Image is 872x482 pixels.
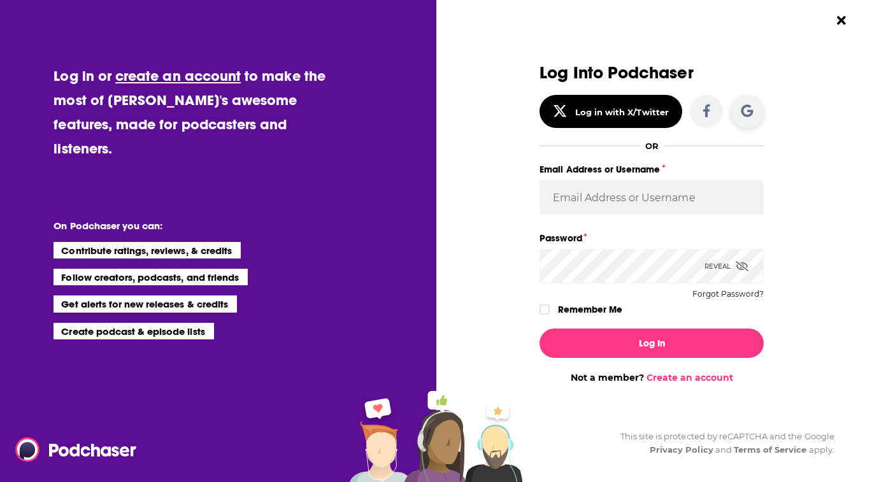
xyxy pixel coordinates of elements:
[54,220,308,232] li: On Podchaser you can:
[540,372,764,383] div: Not a member?
[829,8,854,32] button: Close Button
[15,437,127,462] a: Podchaser - Follow, Share and Rate Podcasts
[610,430,834,457] div: This site is protected by reCAPTCHA and the Google and apply.
[540,95,682,128] button: Log in with X/Twitter
[115,67,241,85] a: create an account
[558,301,622,318] label: Remember Me
[575,107,669,117] div: Log in with X/Twitter
[645,141,659,151] div: OR
[540,64,764,82] h3: Log Into Podchaser
[540,180,764,215] input: Email Address or Username
[647,372,733,383] a: Create an account
[692,290,764,299] button: Forgot Password?
[540,329,764,358] button: Log In
[734,444,807,455] a: Terms of Service
[15,437,138,462] img: Podchaser - Follow, Share and Rate Podcasts
[704,249,748,283] div: Reveal
[54,323,213,339] li: Create podcast & episode lists
[54,269,248,285] li: Follow creators, podcasts, and friends
[540,230,764,246] label: Password
[54,295,236,312] li: Get alerts for new releases & credits
[540,161,764,178] label: Email Address or Username
[650,444,713,455] a: Privacy Policy
[54,242,241,259] li: Contribute ratings, reviews, & credits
